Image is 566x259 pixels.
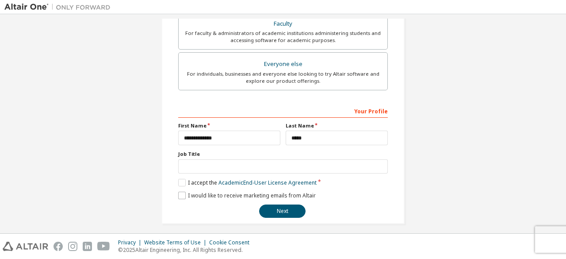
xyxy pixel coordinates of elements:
a: Academic End-User License Agreement [218,179,317,186]
img: facebook.svg [54,242,63,251]
label: I would like to receive marketing emails from Altair [178,192,316,199]
div: Everyone else [184,58,382,70]
label: Last Name [286,122,388,129]
img: linkedin.svg [83,242,92,251]
img: instagram.svg [68,242,77,251]
div: For faculty & administrators of academic institutions administering students and accessing softwa... [184,30,382,44]
label: I accept the [178,179,317,186]
div: Privacy [118,239,144,246]
p: © 2025 Altair Engineering, Inc. All Rights Reserved. [118,246,255,254]
label: First Name [178,122,280,129]
div: Website Terms of Use [144,239,209,246]
button: Next [259,205,306,218]
div: Faculty [184,18,382,30]
div: Cookie Consent [209,239,255,246]
img: youtube.svg [97,242,110,251]
img: Altair One [4,3,115,12]
div: Your Profile [178,104,388,118]
label: Job Title [178,151,388,158]
div: For individuals, businesses and everyone else looking to try Altair software and explore our prod... [184,70,382,85]
img: altair_logo.svg [3,242,48,251]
